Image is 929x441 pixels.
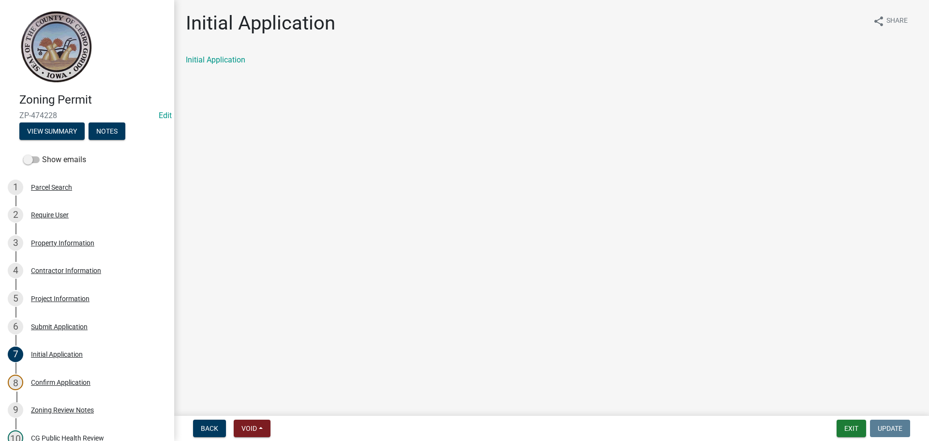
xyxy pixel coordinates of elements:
h4: Zoning Permit [19,93,166,107]
div: Confirm Application [31,379,90,386]
button: Exit [837,420,866,437]
span: Share [886,15,908,27]
div: Submit Application [31,323,88,330]
button: Update [870,420,910,437]
div: Property Information [31,240,94,246]
span: Back [201,425,218,432]
div: Initial Application [31,351,83,358]
label: Show emails [23,154,86,166]
div: Contractor Information [31,267,101,274]
div: Parcel Search [31,184,72,191]
div: 1 [8,180,23,195]
i: share [873,15,884,27]
div: 7 [8,347,23,362]
button: View Summary [19,122,85,140]
wm-modal-confirm: Notes [89,128,125,136]
div: 8 [8,375,23,390]
div: 2 [8,207,23,223]
h1: Initial Application [186,12,335,35]
button: shareShare [865,12,915,30]
img: Cerro Gordo County, Iowa [19,10,92,83]
div: 3 [8,235,23,251]
span: Void [241,425,257,432]
div: Zoning Review Notes [31,407,94,413]
button: Void [234,420,270,437]
a: Initial Application [186,55,245,64]
div: 9 [8,402,23,418]
div: 6 [8,319,23,335]
wm-modal-confirm: Edit Application Number [159,111,172,120]
div: 4 [8,263,23,278]
div: Project Information [31,295,90,302]
span: ZP-474228 [19,111,155,120]
div: 5 [8,291,23,306]
div: Require User [31,212,69,218]
span: Update [878,425,902,432]
button: Notes [89,122,125,140]
button: Back [193,420,226,437]
wm-modal-confirm: Summary [19,128,85,136]
a: Edit [159,111,172,120]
